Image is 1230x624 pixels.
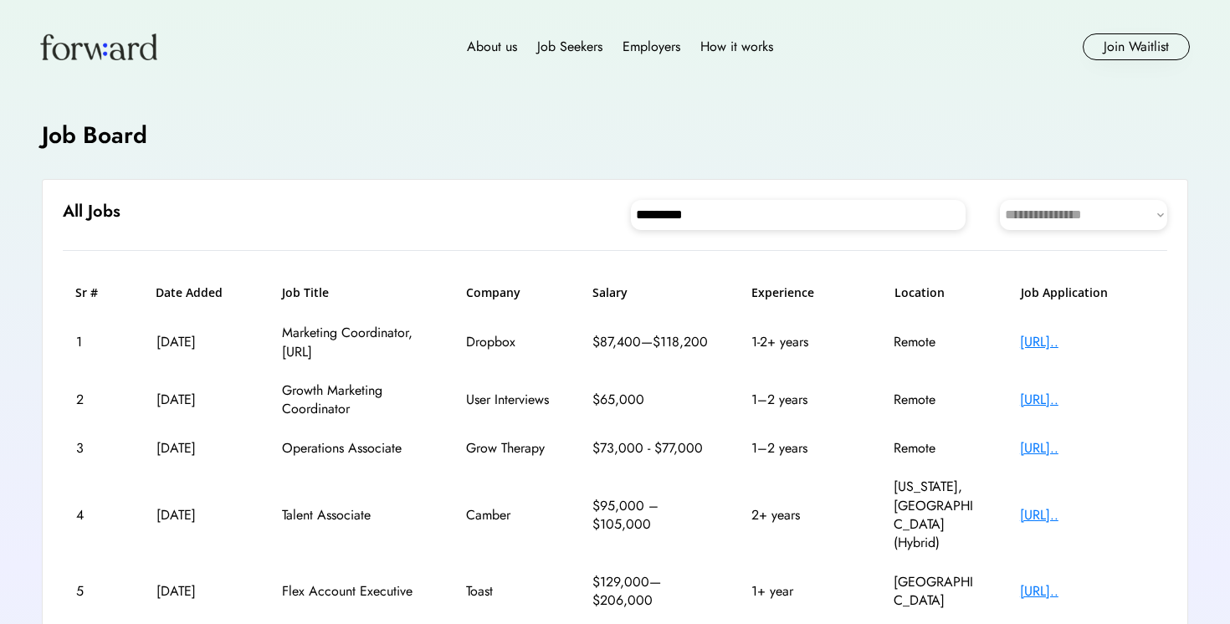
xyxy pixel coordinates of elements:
div: [URL].. [1020,333,1154,351]
h6: Company [466,284,550,301]
div: [URL].. [1020,506,1154,524]
div: [DATE] [156,439,240,458]
h6: Date Added [156,284,239,301]
div: Remote [894,439,977,458]
h6: Job Application [1021,284,1155,301]
div: Job Seekers [537,37,602,57]
div: 2 [76,391,114,409]
div: $129,000—$206,000 [592,573,710,611]
div: [DATE] [156,391,240,409]
h6: Job Title [282,284,329,301]
div: $65,000 [592,391,710,409]
div: 4 [76,506,114,524]
h6: Sr # [75,284,113,301]
div: Flex Account Executive [282,582,424,601]
div: Operations Associate [282,439,424,458]
h6: All Jobs [63,200,120,223]
h6: Location [894,284,978,301]
h4: Job Board [42,119,147,151]
div: Dropbox [466,333,550,351]
button: Join Waitlist [1083,33,1190,60]
div: Employers [623,37,680,57]
h6: Salary [592,284,710,301]
div: 5 [76,582,114,601]
div: [DATE] [156,333,240,351]
div: 1+ year [751,582,852,601]
div: User Interviews [466,391,550,409]
div: [DATE] [156,506,240,524]
div: Camber [466,506,550,524]
div: 1–2 years [751,439,852,458]
div: [URL].. [1020,391,1154,409]
div: Toast [466,582,550,601]
div: 1–2 years [751,391,852,409]
img: Forward logo [40,33,157,60]
div: About us [467,37,517,57]
div: Remote [894,391,977,409]
div: [URL].. [1020,582,1154,601]
div: $95,000 – $105,000 [592,497,710,534]
div: Grow Therapy [466,439,550,458]
div: 1-2+ years [751,333,852,351]
div: [DATE] [156,582,240,601]
div: 2+ years [751,506,852,524]
h6: Experience [751,284,852,301]
div: 3 [76,439,114,458]
div: [GEOGRAPHIC_DATA] [894,573,977,611]
div: 1 [76,333,114,351]
div: [URL].. [1020,439,1154,458]
div: [US_STATE], [GEOGRAPHIC_DATA] (Hybrid) [894,478,977,553]
div: Growth Marketing Coordinator [282,381,424,419]
div: $73,000 - $77,000 [592,439,710,458]
div: Marketing Coordinator, [URL] [282,324,424,361]
div: Remote [894,333,977,351]
div: $87,400—$118,200 [592,333,710,351]
div: How it works [700,37,773,57]
div: Talent Associate [282,506,424,524]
